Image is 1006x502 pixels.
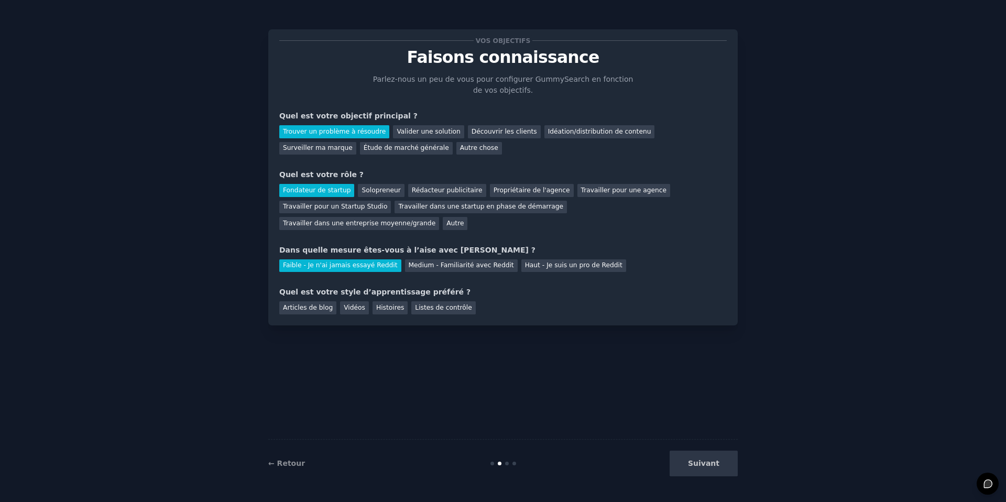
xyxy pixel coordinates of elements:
font: Idéation/distribution de contenu [548,128,651,135]
font: Propriétaire de l'agence [494,187,570,194]
font: Valider une solution [397,128,460,135]
font: Haut - Je suis un pro de Reddit [525,261,622,269]
font: Travailler pour une agence [581,187,666,194]
font: Vos objectifs [476,37,531,45]
font: Listes de contrôle [415,304,472,311]
font: Solopreneur [362,187,400,194]
font: Vidéos [344,304,365,311]
font: Histoires [376,304,404,311]
font: Autre chose [460,144,498,151]
a: ← Retour [268,459,305,467]
font: Surveiller ma marque [283,144,353,151]
font: Parlez-nous un peu de vous pour configurer GummySearch en fonction de vos objectifs. [373,75,633,94]
font: Faible - Je n'ai jamais essayé Reddit [283,261,398,269]
font: Quel est votre rôle ? [279,170,364,179]
font: Autre [446,220,464,227]
font: Quel est votre objectif principal ? [279,112,418,120]
font: Quel est votre style d’apprentissage préféré ? [279,288,471,296]
font: Travailler dans une startup en phase de démarrage [398,203,563,210]
font: Dans quelle mesure êtes-vous à l’aise avec [PERSON_NAME] ? [279,246,535,254]
font: Rédacteur publicitaire [412,187,483,194]
font: Découvrir les clients [472,128,537,135]
font: Medium - Familiarité avec Reddit [409,261,514,269]
font: Travailler pour un Startup Studio [283,203,387,210]
font: Travailler dans une entreprise moyenne/grande [283,220,435,227]
font: Fondateur de startup [283,187,351,194]
font: Étude de marché générale [364,144,449,151]
font: Faisons connaissance [407,48,599,67]
font: Trouver un problème à résoudre [283,128,386,135]
font: Articles de blog [283,304,333,311]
